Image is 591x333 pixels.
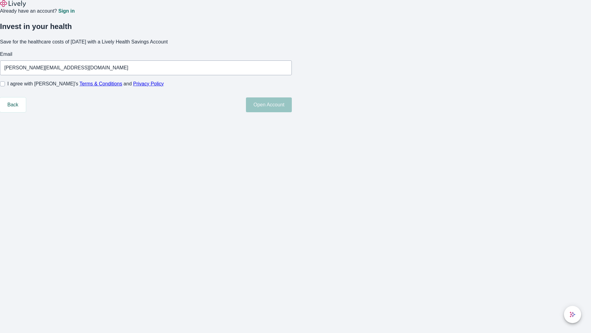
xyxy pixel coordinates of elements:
[564,306,581,323] button: chat
[58,9,74,14] a: Sign in
[7,80,164,88] span: I agree with [PERSON_NAME]’s and
[569,311,576,318] svg: Lively AI Assistant
[133,81,164,86] a: Privacy Policy
[79,81,122,86] a: Terms & Conditions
